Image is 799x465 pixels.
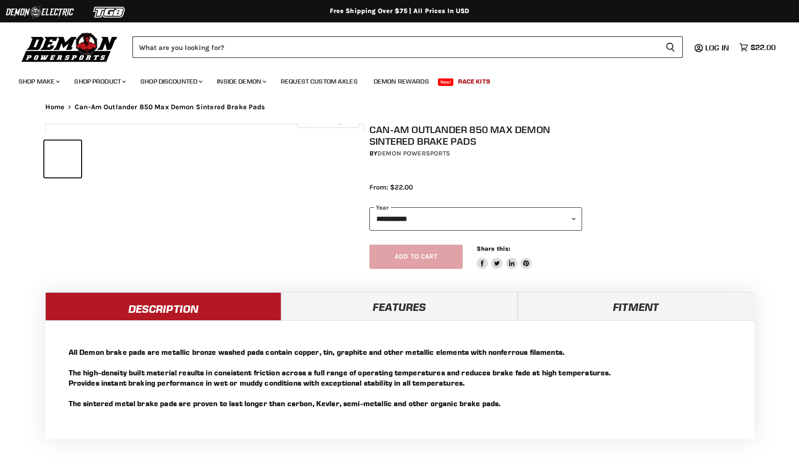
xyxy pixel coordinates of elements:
[369,148,582,159] div: by
[369,124,582,147] h1: Can-Am Outlander 850 Max Demon Sintered Brake Pads
[12,68,773,91] ul: Main menu
[438,78,454,86] span: New!
[132,36,683,58] form: Product
[377,149,450,157] a: Demon Powersports
[19,30,121,63] img: Demon Powersports
[45,292,282,320] a: Description
[5,3,75,21] img: Demon Electric Logo 2
[658,36,683,58] button: Search
[210,72,272,91] a: Inside Demon
[451,72,497,91] a: Race Kits
[750,43,776,52] span: $22.00
[75,3,145,21] img: TGB Logo 2
[69,347,731,409] p: All Demon brake pads are metallic bronze washed pads contain copper, tin, graphite and other meta...
[518,292,754,320] a: Fitment
[367,72,436,91] a: Demon Rewards
[477,245,510,252] span: Share this:
[735,41,780,54] a: $22.00
[44,141,81,177] button: Can-Am Outlander 850 Max Demon Sintered Brake Pads thumbnail
[281,292,518,320] a: Features
[27,103,773,111] nav: Breadcrumbs
[701,43,735,52] a: Log in
[75,103,265,111] span: Can-Am Outlander 850 Max Demon Sintered Brake Pads
[133,72,208,91] a: Shop Discounted
[369,183,413,191] span: From: $22.00
[274,72,365,91] a: Request Custom Axles
[27,7,773,15] div: Free Shipping Over $75 | All Prices In USD
[369,207,582,230] select: year
[84,141,121,177] button: Can-Am Outlander 850 Max Demon Sintered Brake Pads thumbnail
[477,245,532,269] aside: Share this:
[705,43,729,52] span: Log in
[12,72,65,91] a: Shop Make
[45,103,65,111] a: Home
[67,72,132,91] a: Shop Product
[302,118,354,125] span: Click to expand
[132,36,658,58] input: Search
